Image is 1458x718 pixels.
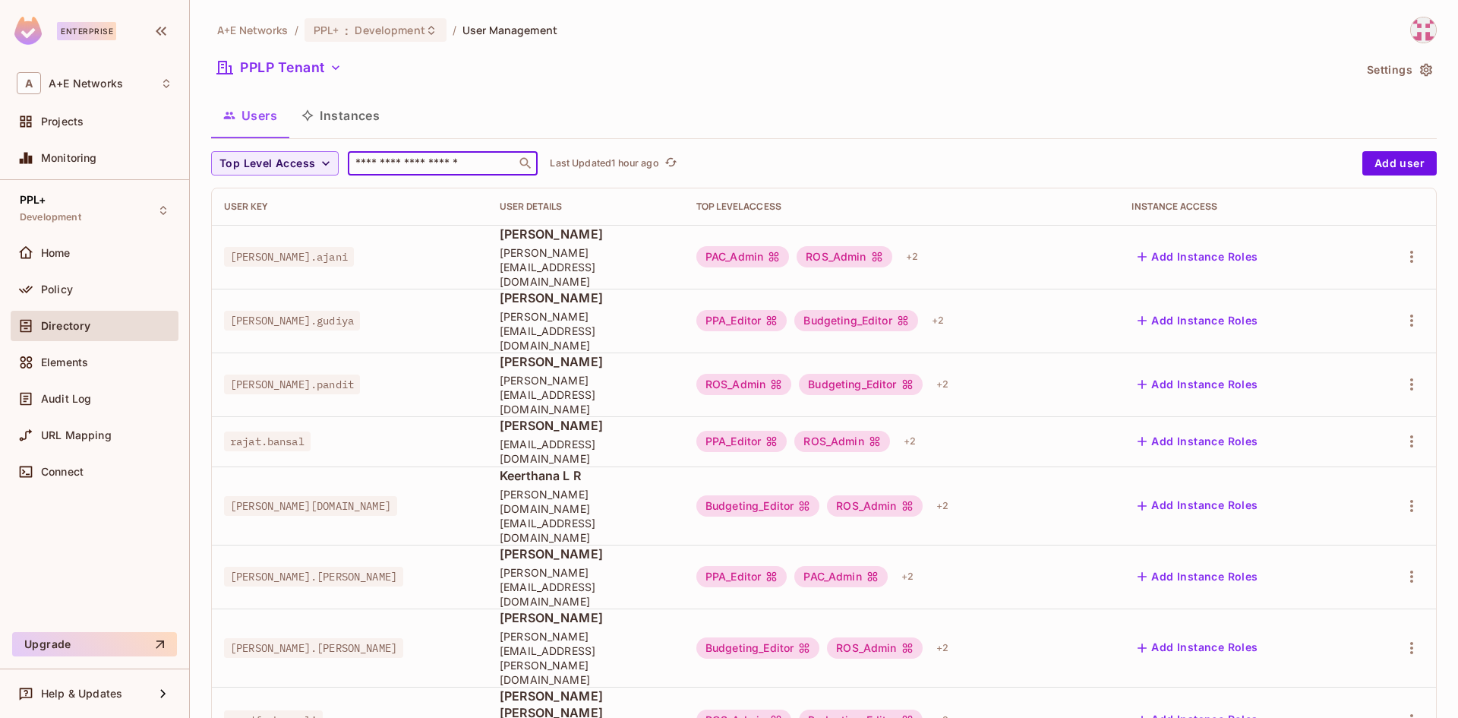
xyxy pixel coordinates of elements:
[500,289,672,306] span: [PERSON_NAME]
[696,201,1108,213] div: Top Level Access
[1361,58,1437,82] button: Settings
[1131,308,1264,333] button: Add Instance Roles
[1131,429,1264,454] button: Add Instance Roles
[500,629,672,687] span: [PERSON_NAME][EMAIL_ADDRESS][PERSON_NAME][DOMAIN_NAME]
[211,55,348,80] button: PPLP Tenant
[295,23,298,37] li: /
[696,374,791,395] div: ROS_Admin
[500,487,672,545] span: [PERSON_NAME][DOMAIN_NAME][EMAIL_ADDRESS][DOMAIN_NAME]
[696,637,819,659] div: Budgeting_Editor
[17,72,41,94] span: A
[41,247,71,259] span: Home
[41,466,84,478] span: Connect
[1362,151,1437,176] button: Add user
[217,23,289,37] span: the active workspace
[500,226,672,242] span: [PERSON_NAME]
[500,467,672,484] span: Keerthana L R
[1131,372,1264,397] button: Add Instance Roles
[500,309,672,353] span: [PERSON_NAME][EMAIL_ADDRESS][DOMAIN_NAME]
[900,245,924,269] div: + 2
[224,432,311,451] span: rajat.bansal
[696,495,819,517] div: Budgeting_Editor
[930,494,955,518] div: + 2
[550,157,658,169] p: Last Updated 1 hour ago
[500,609,672,626] span: [PERSON_NAME]
[696,566,787,587] div: PPA_Editor
[500,201,672,213] div: User Details
[696,246,789,267] div: PAC_Admin
[41,688,122,700] span: Help & Updates
[453,23,456,37] li: /
[500,546,672,562] span: [PERSON_NAME]
[12,632,177,656] button: Upgrade
[930,636,955,660] div: + 2
[500,437,672,466] span: [EMAIL_ADDRESS][DOMAIN_NAME]
[500,417,672,434] span: [PERSON_NAME]
[926,308,950,333] div: + 2
[898,429,922,454] div: + 2
[1131,565,1264,589] button: Add Instance Roles
[827,637,922,659] div: ROS_Admin
[289,96,392,134] button: Instances
[41,356,88,368] span: Elements
[224,638,403,658] span: [PERSON_NAME].[PERSON_NAME]
[224,496,397,516] span: [PERSON_NAME][DOMAIN_NAME]
[219,154,315,173] span: Top Level Access
[659,154,680,172] span: Click to refresh data
[664,156,677,171] span: refresh
[224,375,360,394] span: [PERSON_NAME].pandit
[797,246,892,267] div: ROS_Admin
[500,565,672,609] span: [PERSON_NAME][EMAIL_ADDRESS][DOMAIN_NAME]
[799,374,922,395] div: Budgeting_Editor
[14,17,42,45] img: SReyMgAAAABJRU5ErkJggg==
[20,194,46,206] span: PPL+
[794,566,887,587] div: PAC_Admin
[462,23,557,37] span: User Management
[41,283,73,296] span: Policy
[1131,636,1264,660] button: Add Instance Roles
[57,22,116,40] div: Enterprise
[20,211,81,223] span: Development
[344,24,349,36] span: :
[49,77,123,90] span: Workspace: A+E Networks
[500,245,672,289] span: [PERSON_NAME][EMAIL_ADDRESS][DOMAIN_NAME]
[1411,17,1436,43] img: Dhivya Vijayaragavan
[1131,494,1264,518] button: Add Instance Roles
[41,115,84,128] span: Projects
[41,429,112,441] span: URL Mapping
[211,151,339,176] button: Top Level Access
[696,431,787,452] div: PPA_Editor
[224,567,403,587] span: [PERSON_NAME].[PERSON_NAME]
[827,495,922,517] div: ROS_Admin
[224,201,475,213] div: User Key
[41,393,91,405] span: Audit Log
[224,247,354,267] span: [PERSON_NAME].ajani
[500,353,672,370] span: [PERSON_NAME]
[41,320,90,332] span: Directory
[41,152,97,164] span: Monitoring
[224,311,360,331] span: [PERSON_NAME].gudiya
[500,373,672,416] span: [PERSON_NAME][EMAIL_ADDRESS][DOMAIN_NAME]
[794,310,917,331] div: Budgeting_Editor
[662,154,680,172] button: refresh
[1131,245,1264,269] button: Add Instance Roles
[895,565,920,589] div: + 2
[355,23,424,37] span: Development
[794,431,889,452] div: ROS_Admin
[930,372,955,397] div: + 2
[696,310,787,331] div: PPA_Editor
[314,23,339,37] span: PPL+
[211,96,289,134] button: Users
[1131,201,1349,213] div: Instance Access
